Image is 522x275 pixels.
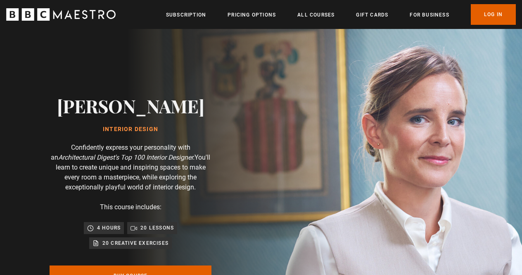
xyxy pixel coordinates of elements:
a: Log In [471,4,516,25]
i: Architectural Digest's Top 100 Interior Designer. [58,153,195,161]
a: All Courses [297,11,335,19]
p: 20 creative exercises [102,239,168,247]
a: Pricing Options [228,11,276,19]
a: For business [410,11,449,19]
h1: Interior Design [57,126,204,133]
a: Subscription [166,11,206,19]
p: 4 hours [97,224,121,232]
svg: BBC Maestro [6,8,116,21]
h2: [PERSON_NAME] [57,95,204,116]
a: Gift Cards [356,11,388,19]
nav: Primary [166,4,516,25]
p: Confidently express your personality with an You'll learn to create unique and inspiring spaces t... [50,143,211,192]
p: 20 lessons [140,224,174,232]
p: This course includes: [100,202,161,212]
